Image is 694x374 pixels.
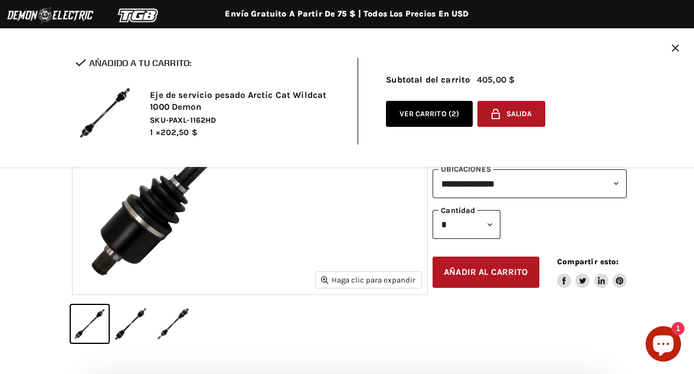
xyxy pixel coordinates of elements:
[477,75,515,85] span: 405,00 $
[150,127,160,137] span: 1 ×
[444,267,528,277] span: añadir al carrito
[557,257,619,266] span: Compartir esto:
[321,275,415,284] span: Haga clic para expandir
[150,90,340,113] h2: Eje de servicio pesado Arctic Cat Wildcat 1000 Demon
[316,272,421,288] button: Haga clic para expandir
[161,127,198,137] span: 202,50 $
[672,44,679,54] button: CERRAR
[477,101,546,127] button: SALIDA
[76,58,340,68] h2: AÑADIDO A TU CARRITO:
[433,210,500,239] select: Cantidad
[112,305,150,343] button: Miniatura de la imagen
[433,257,539,288] button: añadir al carrito
[473,101,545,132] form: Pago del carrito
[386,74,470,85] span: Subtotal del carrito
[154,305,192,343] button: Miniatura de la imagen
[94,4,183,27] img: Logotipo de TGB 2
[433,169,627,198] select: Llaves
[642,326,685,365] inbox-online-store-chat: Chat de la tienda en línea de Shopify
[71,305,109,343] button: Miniatura de la imagen
[557,257,627,288] aside: Compartir esto:
[386,101,473,127] a: VER CARRITO (2)
[6,4,94,27] img: Logotipo de Demon Electric 2
[150,115,340,126] span: SKU-PAXL-1162HD
[506,110,532,119] span: SALIDA
[76,83,135,142] img: Eje de servicio pesado Arctic Cat Wildcat 1000 Demon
